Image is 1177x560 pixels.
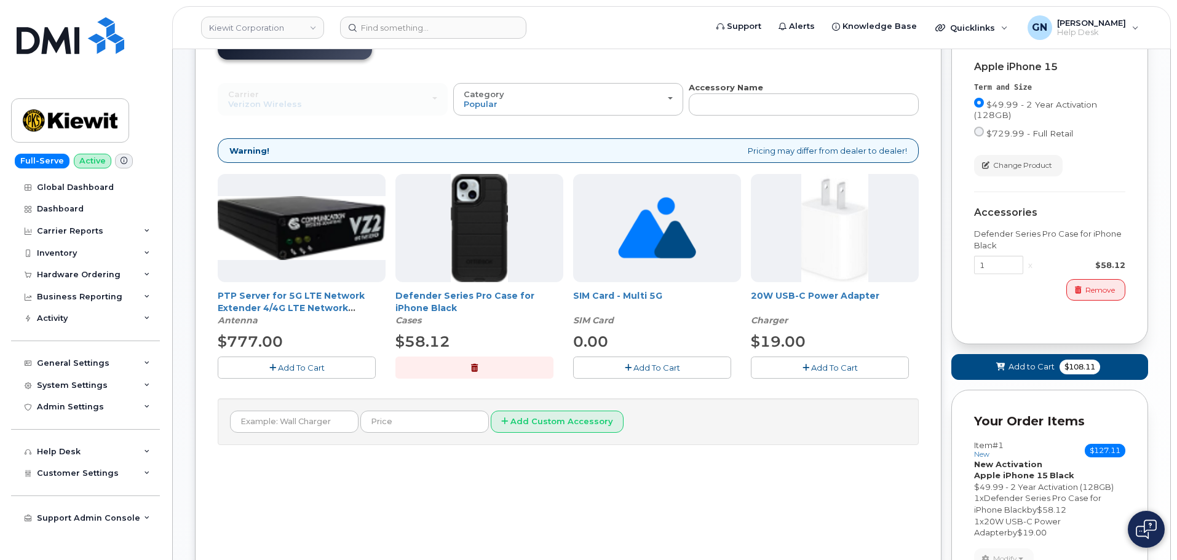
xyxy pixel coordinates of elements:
span: Quicklinks [950,23,995,33]
small: new [974,450,989,459]
div: Apple iPhone 15 [974,61,1125,73]
h3: Item [974,441,1004,459]
span: Category [464,89,504,99]
span: Add To Cart [811,363,858,373]
span: $19.00 [751,333,806,350]
span: Popular [464,99,497,109]
button: Add To Cart [218,357,376,378]
input: Price [360,411,489,433]
button: Add To Cart [573,357,731,378]
div: Term and Size [974,82,1125,93]
div: x by [974,516,1125,538]
span: Alerts [789,20,815,33]
span: $729.99 - Full Retail [986,128,1073,138]
strong: Warning! [229,145,269,157]
em: Charger [751,315,788,326]
a: Alerts [770,14,823,39]
a: Knowledge Base [823,14,925,39]
input: $49.99 - 2 Year Activation (128GB) [974,98,984,108]
span: Help Desk [1057,28,1126,37]
span: $108.11 [1060,360,1100,374]
a: Defender Series Pro Case for iPhone Black [395,290,534,314]
img: defenderiphone14.png [451,174,509,282]
img: no_image_found-2caef05468ed5679b831cfe6fc140e25e0c280774317ffc20a367ab7fd17291e.png [618,174,696,282]
span: Change Product [993,160,1052,171]
button: Add Custom Accessory [491,411,624,433]
div: Defender Series Pro Case for iPhone Black [974,228,1125,251]
img: apple20w.jpg [801,174,868,282]
a: PTP Server for 5G LTE Network Extender 4/4G LTE Network Extender 3 [218,290,365,326]
strong: Accessory Name [689,82,763,92]
button: Add to Cart $108.11 [951,354,1148,379]
strong: New Activation [974,459,1042,469]
div: x by [974,492,1125,515]
img: Casa_Sysem.png [218,196,386,260]
span: 1 [974,516,980,526]
img: Open chat [1136,519,1157,539]
span: Add to Cart [1009,361,1055,373]
a: Support [708,14,770,39]
input: Find something... [340,17,526,39]
span: Support [727,20,761,33]
div: $58.12 [1037,259,1125,271]
span: Defender Series Pro Case for iPhone Black [974,493,1101,515]
em: SIM Card [573,315,614,326]
div: SIM Card - Multi 5G [573,290,741,326]
span: Remove [1085,285,1115,296]
span: 20W USB-C Power Adapter [974,516,1061,538]
a: Kiewit Corporation [201,17,324,39]
em: Cases [395,315,421,326]
div: PTP Server for 5G LTE Network Extender 4/4G LTE Network Extender 3 [218,290,386,326]
strong: Black [1050,470,1074,480]
span: Add To Cart [633,363,680,373]
a: 20W USB-C Power Adapter [751,290,879,301]
span: 1 [974,493,980,503]
button: Category Popular [453,83,683,115]
button: Remove [1066,279,1125,301]
span: $777.00 [218,333,283,350]
span: [PERSON_NAME] [1057,18,1126,28]
span: $19.00 [1017,527,1047,537]
em: Antenna [218,315,258,326]
button: Change Product [974,155,1063,176]
span: Knowledge Base [842,20,917,33]
div: 20W USB-C Power Adapter [751,290,919,326]
span: #1 [993,440,1004,450]
div: x [1023,259,1037,271]
p: Your Order Items [974,412,1125,430]
span: $49.99 - 2 Year Activation (128GB) [974,100,1097,120]
div: Quicklinks [927,15,1016,40]
div: $49.99 - 2 Year Activation (128GB) [974,481,1125,493]
div: Pricing may differ from dealer to dealer! [218,138,919,164]
div: Defender Series Pro Case for iPhone Black [395,290,563,326]
span: GN [1032,20,1047,35]
input: $729.99 - Full Retail [974,127,984,136]
span: $127.11 [1085,444,1125,457]
span: $58.12 [1037,505,1066,515]
span: Add To Cart [278,363,325,373]
div: Accessories [974,207,1125,218]
button: Add To Cart [751,357,909,378]
span: 0.00 [573,333,608,350]
input: Example: Wall Charger [230,411,359,433]
strong: Apple iPhone 15 [974,470,1048,480]
a: SIM Card - Multi 5G [573,290,662,301]
span: $58.12 [395,333,450,350]
div: Geoffrey Newport [1019,15,1147,40]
